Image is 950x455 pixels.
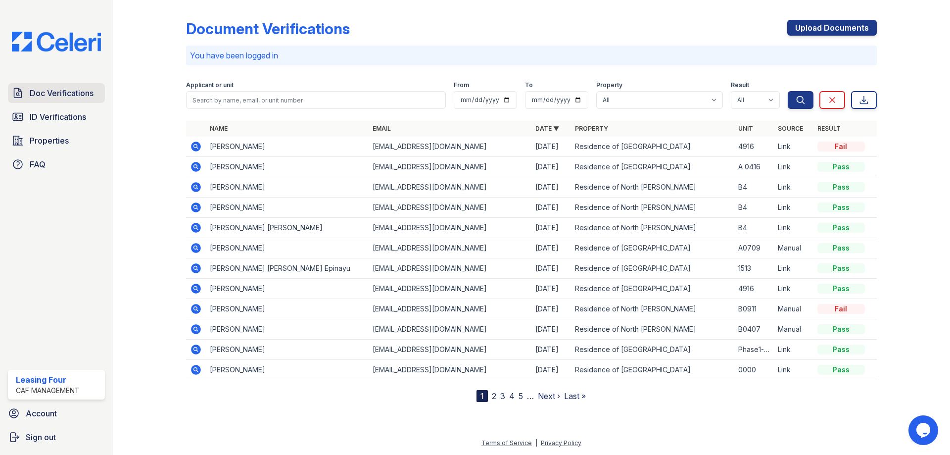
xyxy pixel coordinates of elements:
[454,81,469,89] label: From
[774,299,813,319] td: Manual
[186,81,234,89] label: Applicant or unit
[26,407,57,419] span: Account
[531,360,571,380] td: [DATE]
[734,319,774,340] td: B0407
[734,279,774,299] td: 4916
[908,415,940,445] iframe: chat widget
[531,258,571,279] td: [DATE]
[8,83,105,103] a: Doc Verifications
[571,238,734,258] td: Residence of [GEOGRAPHIC_DATA]
[206,157,369,177] td: [PERSON_NAME]
[774,177,813,198] td: Link
[787,20,877,36] a: Upload Documents
[531,279,571,299] td: [DATE]
[734,137,774,157] td: 4916
[369,299,531,319] td: [EMAIL_ADDRESS][DOMAIN_NAME]
[535,439,537,447] div: |
[575,125,608,132] a: Property
[734,238,774,258] td: A0709
[4,32,109,51] img: CE_Logo_Blue-a8612792a0a2168367f1c8372b55b34899dd931a85d93a1a3d3e32e68fde9ad4.png
[571,137,734,157] td: Residence of [GEOGRAPHIC_DATA]
[206,218,369,238] td: [PERSON_NAME] [PERSON_NAME]
[774,157,813,177] td: Link
[531,319,571,340] td: [DATE]
[774,360,813,380] td: Link
[481,439,532,447] a: Terms of Service
[30,87,94,99] span: Doc Verifications
[596,81,622,89] label: Property
[369,360,531,380] td: [EMAIL_ADDRESS][DOMAIN_NAME]
[206,360,369,380] td: [PERSON_NAME]
[734,177,774,198] td: B4
[571,299,734,319] td: Residence of North [PERSON_NAME]
[531,137,571,157] td: [DATE]
[206,177,369,198] td: [PERSON_NAME]
[734,157,774,177] td: A 0416
[206,238,369,258] td: [PERSON_NAME]
[774,238,813,258] td: Manual
[206,299,369,319] td: [PERSON_NAME]
[531,340,571,360] td: [DATE]
[817,365,865,375] div: Pass
[734,198,774,218] td: B4
[206,279,369,299] td: [PERSON_NAME]
[476,390,488,402] div: 1
[4,427,109,447] a: Sign out
[531,238,571,258] td: [DATE]
[571,319,734,340] td: Residence of North [PERSON_NAME]
[571,360,734,380] td: Residence of [GEOGRAPHIC_DATA]
[817,142,865,152] div: Fail
[571,198,734,218] td: Residence of North [PERSON_NAME]
[817,284,865,294] div: Pass
[16,374,80,386] div: Leasing Four
[734,218,774,238] td: B4
[541,439,581,447] a: Privacy Policy
[16,386,80,396] div: CAF Management
[734,340,774,360] td: Phase1-0114
[817,223,865,233] div: Pass
[734,299,774,319] td: B0911
[774,319,813,340] td: Manual
[774,137,813,157] td: Link
[206,137,369,157] td: [PERSON_NAME]
[571,157,734,177] td: Residence of [GEOGRAPHIC_DATA]
[774,340,813,360] td: Link
[30,158,46,170] span: FAQ
[8,154,105,174] a: FAQ
[817,202,865,212] div: Pass
[571,177,734,198] td: Residence of North [PERSON_NAME]
[817,182,865,192] div: Pass
[527,390,534,402] span: …
[778,125,803,132] a: Source
[774,218,813,238] td: Link
[369,157,531,177] td: [EMAIL_ADDRESS][DOMAIN_NAME]
[817,125,841,132] a: Result
[190,50,873,61] p: You have been logged in
[369,198,531,218] td: [EMAIL_ADDRESS][DOMAIN_NAME]
[817,263,865,273] div: Pass
[734,258,774,279] td: 1513
[500,391,505,401] a: 3
[206,340,369,360] td: [PERSON_NAME]
[206,198,369,218] td: [PERSON_NAME]
[531,218,571,238] td: [DATE]
[206,319,369,340] td: [PERSON_NAME]
[492,391,496,401] a: 2
[571,340,734,360] td: Residence of [GEOGRAPHIC_DATA]
[817,345,865,354] div: Pass
[369,319,531,340] td: [EMAIL_ADDRESS][DOMAIN_NAME]
[369,340,531,360] td: [EMAIL_ADDRESS][DOMAIN_NAME]
[731,81,749,89] label: Result
[8,107,105,127] a: ID Verifications
[571,279,734,299] td: Residence of [GEOGRAPHIC_DATA]
[774,279,813,299] td: Link
[738,125,753,132] a: Unit
[509,391,515,401] a: 4
[531,299,571,319] td: [DATE]
[531,198,571,218] td: [DATE]
[186,20,350,38] div: Document Verifications
[186,91,446,109] input: Search by name, email, or unit number
[774,258,813,279] td: Link
[817,324,865,334] div: Pass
